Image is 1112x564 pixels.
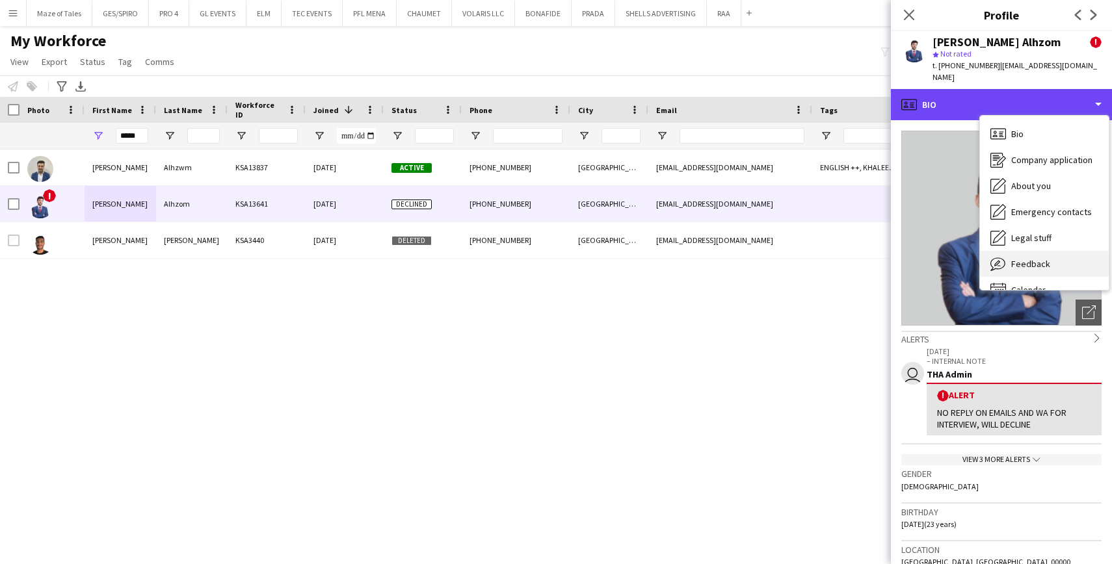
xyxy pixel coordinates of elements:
[570,222,648,258] div: [GEOGRAPHIC_DATA]
[820,105,838,115] span: Tags
[259,128,298,144] input: Workforce ID Filter Input
[515,1,572,26] button: BONAFIDE
[578,130,590,142] button: Open Filter Menu
[933,36,1061,48] div: [PERSON_NAME] Alhzom
[116,128,148,144] input: First Name Filter Input
[1011,284,1046,296] span: Calendar
[391,163,432,173] span: Active
[570,149,648,185] div: [GEOGRAPHIC_DATA]
[891,6,1112,23] h3: Profile
[707,1,741,26] button: RAA
[572,1,615,26] button: PRADA
[1090,36,1102,48] span: !
[80,56,105,68] span: Status
[648,149,812,185] div: [EMAIL_ADDRESS][DOMAIN_NAME]
[156,149,228,185] div: Alhzwm
[10,31,106,51] span: My Workforce
[1011,206,1092,218] span: Emergency contacts
[901,506,1102,518] h3: Birthday
[306,222,384,258] div: [DATE]
[164,105,202,115] span: Last Name
[648,186,812,222] div: [EMAIL_ADDRESS][DOMAIN_NAME]
[570,186,648,222] div: [GEOGRAPHIC_DATA]
[140,53,179,70] a: Comms
[145,56,174,68] span: Comms
[812,149,967,185] div: ENGLISH ++, KHALEEJI PROFILE, Potential Freelancer Training, TOP HOST/HOSTESS, TOP PROMOTER, TOP ...
[980,251,1109,277] div: Feedback
[648,222,812,258] div: [EMAIL_ADDRESS][DOMAIN_NAME]
[228,222,306,258] div: KSA3440
[36,53,72,70] a: Export
[1011,128,1024,140] span: Bio
[901,331,1102,345] div: Alerts
[927,346,1102,356] p: [DATE]
[680,128,804,144] input: Email Filter Input
[27,229,53,255] img: Maged Ali
[313,105,339,115] span: Joined
[937,407,1091,430] div: NO REPLY ON EMAILS AND WA FOR INTERVIEW, WILL DECLINE
[92,105,132,115] span: First Name
[27,1,92,26] button: Maze of Tales
[27,105,49,115] span: Photo
[228,149,306,185] div: KSA13837
[980,147,1109,173] div: Company application
[462,186,570,222] div: [PHONE_NUMBER]
[246,1,282,26] button: ELM
[92,1,149,26] button: GES/SPIRO
[228,186,306,222] div: KSA13641
[306,186,384,222] div: [DATE]
[313,130,325,142] button: Open Filter Menu
[235,130,247,142] button: Open Filter Menu
[980,173,1109,199] div: About you
[452,1,515,26] button: VOLARIS LLC
[980,225,1109,251] div: Legal stuff
[901,131,1102,326] img: Crew avatar or photo
[397,1,452,26] button: CHAUMET
[462,222,570,258] div: [PHONE_NUMBER]
[1076,300,1102,326] div: Open photos pop-in
[493,128,563,144] input: Phone Filter Input
[54,79,70,94] app-action-btn: Advanced filters
[187,128,220,144] input: Last Name Filter Input
[940,49,972,58] span: Not rated
[901,481,979,491] span: [DEMOGRAPHIC_DATA]
[891,89,1112,120] div: Bio
[937,389,1091,402] div: Alert
[656,105,677,115] span: Email
[42,56,67,68] span: Export
[92,130,104,142] button: Open Filter Menu
[8,235,20,246] input: Row Selection is disabled for this row (unchecked)
[1011,154,1092,166] span: Company application
[343,1,397,26] button: PFL MENA
[1011,232,1052,244] span: Legal stuff
[980,121,1109,147] div: Bio
[189,1,246,26] button: GL EVENTS
[5,53,34,70] a: View
[933,60,1097,82] span: | [EMAIL_ADDRESS][DOMAIN_NAME]
[927,368,1102,380] div: THA Admin
[615,1,707,26] button: SHELLS ADVERTISING
[391,199,432,209] span: Declined
[282,1,343,26] button: TEC EVENTS
[391,130,403,142] button: Open Filter Menu
[980,277,1109,303] div: Calendar
[73,79,88,94] app-action-btn: Export XLSX
[937,390,949,402] span: !
[901,519,957,529] span: [DATE] (23 years)
[820,130,832,142] button: Open Filter Menu
[164,130,176,142] button: Open Filter Menu
[156,186,228,222] div: Alhzom
[1011,258,1050,270] span: Feedback
[391,236,432,246] span: Deleted
[656,130,668,142] button: Open Filter Menu
[85,222,156,258] div: [PERSON_NAME]
[843,128,959,144] input: Tags Filter Input
[75,53,111,70] a: Status
[85,186,156,222] div: [PERSON_NAME]
[901,468,1102,480] h3: Gender
[901,544,1102,556] h3: Location
[43,189,56,202] span: !
[462,149,570,185] div: [PHONE_NUMBER]
[980,199,1109,225] div: Emergency contacts
[415,128,454,144] input: Status Filter Input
